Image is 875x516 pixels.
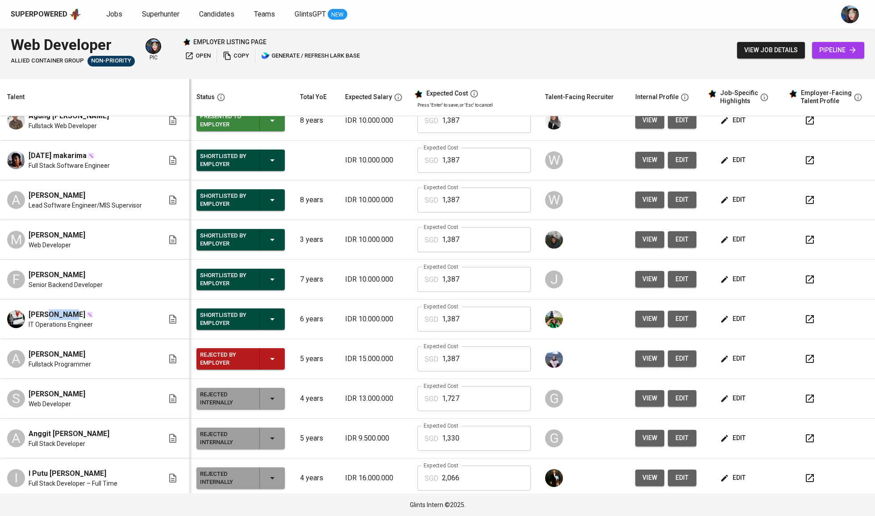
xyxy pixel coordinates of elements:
[737,42,805,58] button: view job details
[300,195,331,205] p: 8 years
[812,42,864,58] a: pipeline
[300,393,331,404] p: 4 years
[545,92,614,103] div: Talent-Facing Recruiter
[11,34,135,56] div: Web Developer
[29,439,85,448] span: Full Stack Developer
[668,390,696,407] button: edit
[426,90,468,98] div: Expected Cost
[300,354,331,364] p: 5 years
[722,393,746,404] span: edit
[7,310,25,328] img: Raka Hikmah
[545,191,563,209] div: W
[29,320,93,329] span: IT Operations Engineer
[29,479,117,488] span: Full Stack Developer – Full Time
[668,271,696,287] button: edit
[718,430,749,446] button: edit
[196,189,285,211] button: Shortlisted by Employer
[668,311,696,327] button: edit
[146,39,160,53] img: diazagista@glints.com
[668,470,696,486] button: edit
[86,311,93,318] img: magic_wand.svg
[675,472,689,483] span: edit
[668,112,696,129] a: edit
[635,271,664,287] button: view
[668,231,696,248] button: edit
[545,112,563,129] img: sinta.windasari@glints.com
[261,51,270,60] img: lark
[7,92,25,103] div: Talent
[146,38,161,62] div: pic
[642,393,657,404] span: view
[300,473,331,483] p: 4 years
[29,399,71,408] span: Web Developer
[11,8,81,21] a: Superpoweredapp logo
[718,311,749,327] button: edit
[722,115,746,126] span: edit
[545,350,563,368] img: christine.raharja@glints.com
[642,115,657,126] span: view
[29,270,85,280] span: [PERSON_NAME]
[196,150,285,171] button: Shortlisted by Employer
[668,350,696,367] button: edit
[196,388,285,409] button: Rejected Internally
[69,8,81,21] img: app logo
[675,274,689,285] span: edit
[142,10,179,18] span: Superhunter
[345,473,403,483] p: IDR 16.000.000
[200,429,252,448] div: Rejected Internally
[345,393,403,404] p: IDR 13.000.000
[196,308,285,330] button: Shortlisted by Employer
[414,90,423,99] img: glints_star.svg
[295,10,326,18] span: GlintsGPT
[11,9,67,20] div: Superpowered
[7,112,25,129] img: Agung Kurnia Robbi
[722,433,746,444] span: edit
[221,49,251,63] button: copy
[718,350,749,367] button: edit
[668,152,696,168] button: edit
[87,152,95,159] img: magic_wand.svg
[668,430,696,446] a: edit
[345,115,403,126] p: IDR 10.000.000
[196,92,215,103] div: Status
[11,57,84,65] span: Allied Container Group
[29,349,85,360] span: [PERSON_NAME]
[185,51,211,61] span: open
[345,92,392,103] div: Expected Salary
[425,394,438,404] p: SGD
[635,470,664,486] button: view
[29,190,85,201] span: [PERSON_NAME]
[668,191,696,208] button: edit
[223,51,249,61] span: copy
[675,393,689,404] span: edit
[295,9,347,20] a: GlintsGPT NEW
[675,353,689,364] span: edit
[425,473,438,484] p: SGD
[300,433,331,444] p: 5 years
[196,229,285,250] button: Shortlisted by Employer
[708,89,717,98] img: glints_star.svg
[545,270,563,288] div: J
[200,150,252,170] div: Shortlisted by Employer
[345,433,403,444] p: IDR 9.500.000
[722,472,746,483] span: edit
[7,390,25,408] div: S
[7,191,25,209] div: A
[642,313,657,325] span: view
[7,151,25,169] img: zul makarima
[345,354,403,364] p: IDR 15.000.000
[675,313,689,325] span: edit
[718,231,749,248] button: edit
[642,154,657,166] span: view
[675,234,689,245] span: edit
[417,102,531,108] p: Press 'Enter' to save, or 'Esc' to cancel
[545,310,563,328] img: eva@glints.com
[300,274,331,285] p: 7 years
[635,112,664,129] button: view
[196,269,285,290] button: Shortlisted by Employer
[642,234,657,245] span: view
[718,191,749,208] button: edit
